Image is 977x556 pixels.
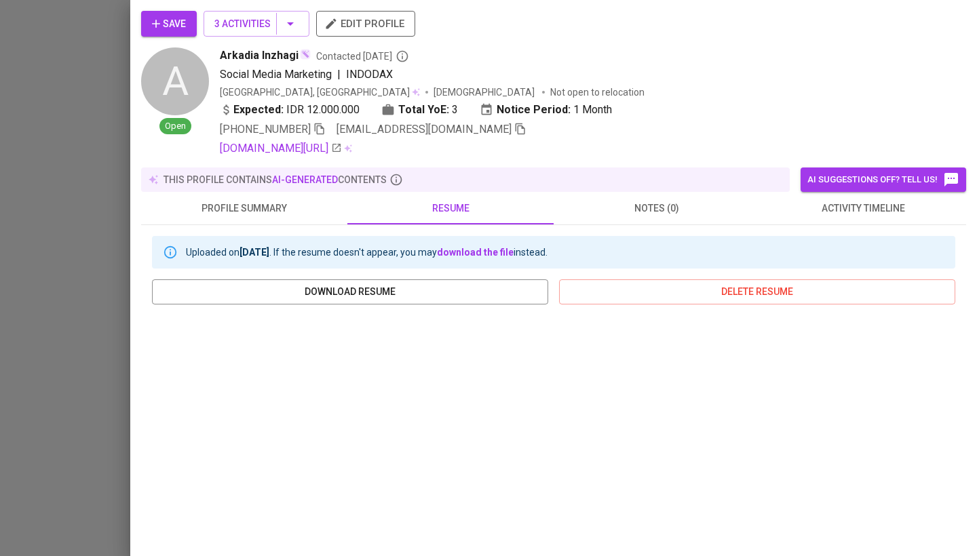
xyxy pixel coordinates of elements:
[204,11,309,37] button: 3 Activities
[233,102,284,118] b: Expected:
[152,279,548,304] button: download resume
[186,240,548,264] div: Uploaded on . If the resume doesn't appear, you may instead.
[214,16,299,33] span: 3 Activities
[316,11,415,37] button: edit profile
[337,123,512,136] span: [EMAIL_ADDRESS][DOMAIN_NAME]
[559,279,955,304] button: delete resume
[396,49,409,63] svg: By Batam recruiter
[220,102,360,118] div: IDR 12.000.000
[152,16,186,33] span: Save
[356,200,545,217] span: resume
[434,85,537,99] span: [DEMOGRAPHIC_DATA]
[452,102,458,118] span: 3
[480,102,612,118] div: 1 Month
[550,85,645,99] p: Not open to relocation
[316,18,415,28] a: edit profile
[316,49,409,63] span: Contacted [DATE]
[562,200,752,217] span: notes (0)
[164,173,387,186] p: this profile contains contents
[159,120,191,133] span: Open
[807,172,959,188] span: AI suggestions off? Tell us!
[801,167,966,192] button: AI suggestions off? Tell us!
[141,47,209,115] div: A
[240,247,269,258] b: [DATE]
[272,174,338,185] span: AI-generated
[768,200,958,217] span: activity timeline
[327,15,404,33] span: edit profile
[437,247,514,258] a: download the file
[220,140,342,157] a: [DOMAIN_NAME][URL]
[220,85,420,99] div: [GEOGRAPHIC_DATA], [GEOGRAPHIC_DATA]
[346,68,393,81] span: INDODAX
[220,123,311,136] span: [PHONE_NUMBER]
[398,102,449,118] b: Total YoE:
[570,283,944,300] span: delete resume
[149,200,339,217] span: profile summary
[220,47,299,64] span: Arkadia Inzhagi
[300,49,311,60] img: magic_wand.svg
[141,11,197,37] button: Save
[163,283,537,300] span: download resume
[497,102,571,118] b: Notice Period:
[220,68,332,81] span: Social Media Marketing
[337,66,341,83] span: |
